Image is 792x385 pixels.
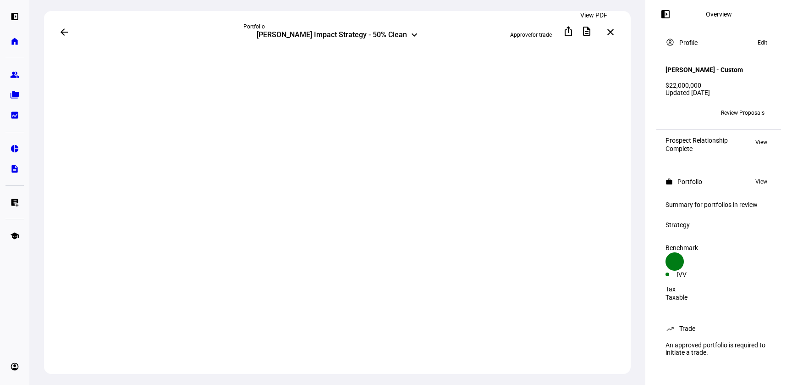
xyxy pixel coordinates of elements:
a: pie_chart [5,139,24,158]
a: bid_landscape [5,106,24,124]
eth-mat-symbol: description [10,164,19,173]
div: Profile [679,39,698,46]
div: [PERSON_NAME] Impact Strategy - 50% Clean [257,30,407,41]
div: Complete [665,145,728,152]
span: View [755,176,767,187]
eth-mat-symbol: list_alt_add [10,198,19,207]
span: RJ [683,110,690,116]
eth-panel-overview-card-header: Trade [665,323,772,334]
mat-icon: work [665,178,673,185]
span: Review Proposals [721,106,764,120]
div: Portfolio [243,23,431,30]
a: home [5,32,24,50]
eth-mat-symbol: folder_copy [10,90,19,100]
div: IVV [676,271,719,278]
span: Approve [510,32,531,38]
span: KK [669,110,676,116]
div: $22,000,000 [665,82,772,89]
mat-icon: close [605,27,616,38]
span: Edit [758,37,767,48]
eth-mat-symbol: group [10,70,19,79]
button: Edit [753,37,772,48]
div: Summary for portfolios in review [665,201,772,208]
eth-panel-overview-card-header: Profile [665,37,772,48]
mat-icon: ios_share [563,26,574,37]
eth-panel-overview-card-header: Portfolio [665,176,772,187]
div: View PDF [577,10,611,21]
mat-icon: arrow_back [59,27,70,38]
mat-icon: trending_up [665,324,675,333]
div: Strategy [665,221,772,229]
mat-icon: keyboard_arrow_down [409,29,420,40]
eth-mat-symbol: home [10,37,19,46]
div: An approved portfolio is required to initiate a trade. [660,338,777,360]
div: Portfolio [677,178,702,185]
button: View [751,176,772,187]
eth-mat-symbol: bid_landscape [10,111,19,120]
button: View [751,137,772,148]
eth-mat-symbol: account_circle [10,362,19,371]
div: Overview [706,11,732,18]
span: View [755,137,767,148]
eth-mat-symbol: left_panel_open [10,12,19,21]
eth-mat-symbol: pie_chart [10,144,19,153]
div: Taxable [665,294,772,301]
button: Approvefor trade [503,28,559,42]
span: for trade [531,32,552,38]
eth-mat-symbol: school [10,231,19,240]
div: Tax [665,285,772,293]
button: Review Proposals [714,106,772,120]
div: Prospect Relationship [665,137,728,144]
h4: [PERSON_NAME] - Custom [665,66,743,73]
a: folder_copy [5,86,24,104]
a: group [5,66,24,84]
mat-icon: account_circle [665,38,675,47]
mat-icon: left_panel_open [660,9,671,20]
div: Trade [679,325,695,332]
div: Updated [DATE] [665,89,772,96]
mat-icon: description [581,26,592,37]
div: Benchmark [665,244,772,251]
a: description [5,160,24,178]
